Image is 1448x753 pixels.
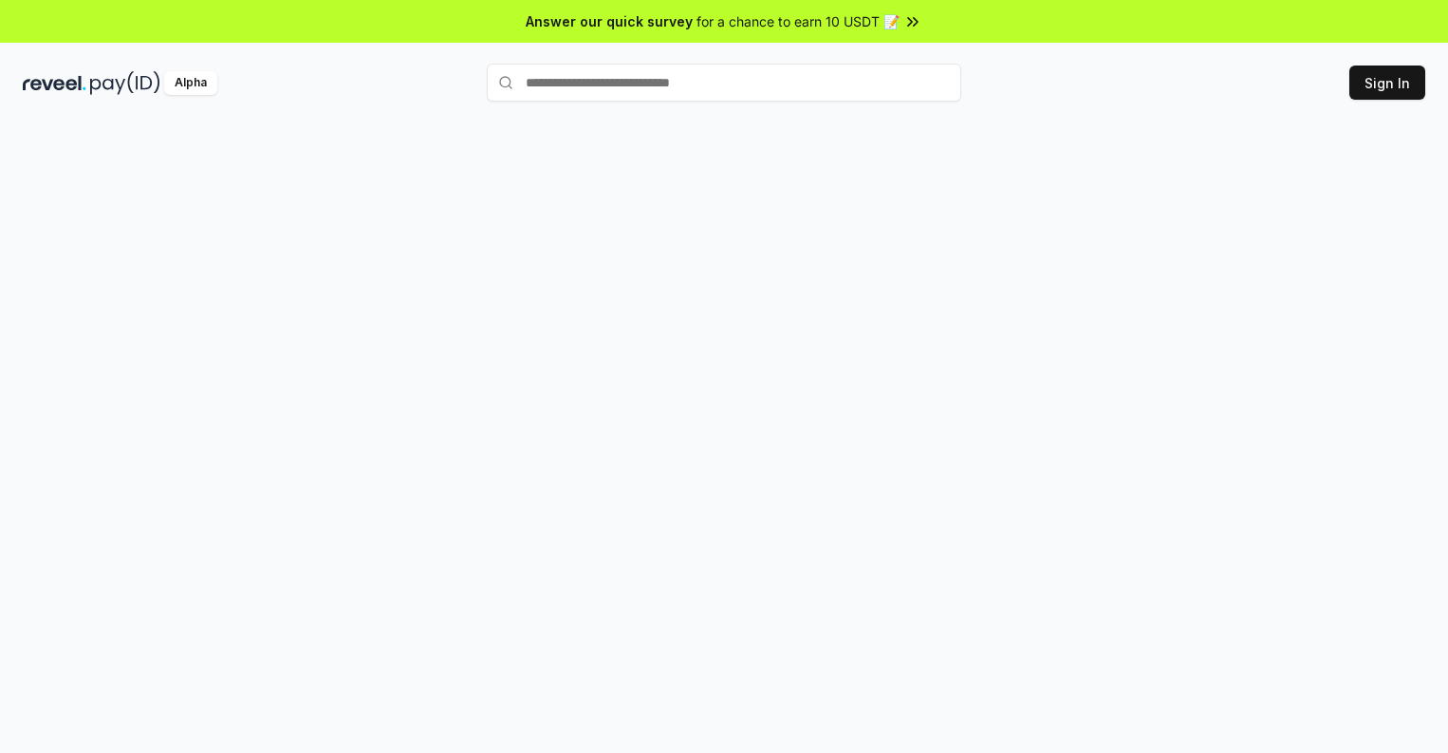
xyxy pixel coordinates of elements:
[1349,66,1425,100] button: Sign In
[696,11,900,31] span: for a chance to earn 10 USDT 📝
[526,11,693,31] span: Answer our quick survey
[164,71,217,95] div: Alpha
[90,71,160,95] img: pay_id
[23,71,86,95] img: reveel_dark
